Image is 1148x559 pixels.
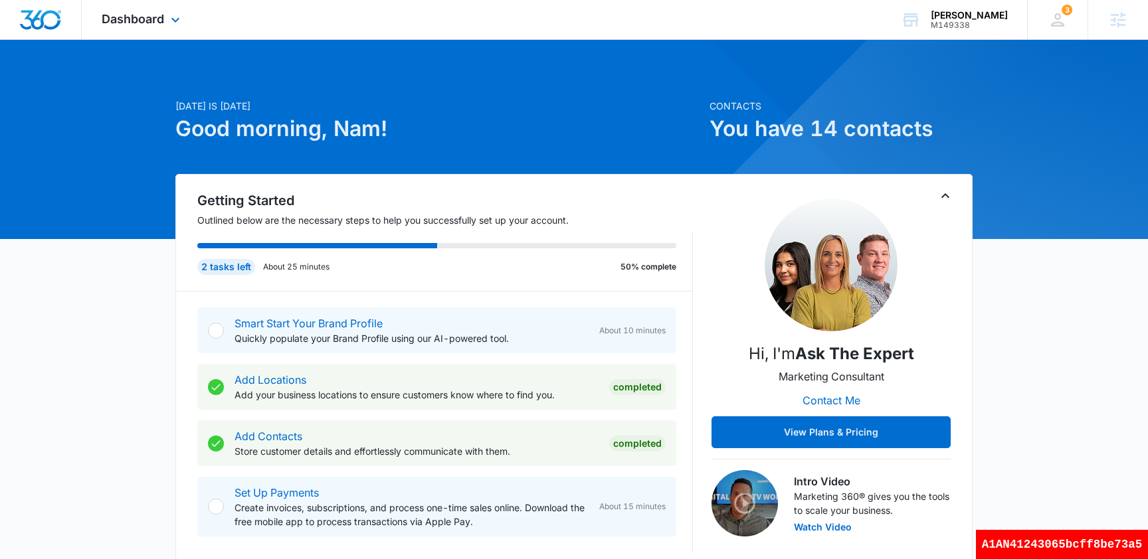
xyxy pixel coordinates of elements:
[1062,5,1072,15] div: notifications count
[235,373,306,386] a: Add Locations
[795,344,914,363] strong: Ask the Expert
[779,368,884,384] p: Marketing Consultant
[931,21,1008,30] div: account id
[235,486,319,499] a: Set Up Payments
[599,501,666,513] span: About 15 minutes
[931,10,1008,21] div: account name
[710,99,973,113] p: Contacts
[235,331,589,345] p: Quickly populate your Brand Profile using our AI-powered tool.
[976,530,1148,559] div: A1AN41243065bcff8be73a5
[197,213,693,227] p: Outlined below are the necessary steps to help you successfully set up your account.
[235,430,302,443] a: Add Contacts
[197,191,693,210] h2: Getting Started
[710,113,973,145] h1: You have 14 contacts
[712,416,951,448] button: View Plans & Pricing
[235,388,599,402] p: Add your business locations to ensure customers know where to find you.
[789,384,874,416] button: Contact Me
[175,99,702,113] p: [DATE] is [DATE]
[609,436,666,451] div: Completed
[599,325,666,337] span: About 10 minutes
[175,113,702,145] h1: Good morning, Nam!
[937,188,953,204] button: Toggle Collapse
[712,470,778,536] img: Intro Video
[263,261,330,273] p: About 25 minutes
[794,473,951,489] h3: Intro Video
[749,342,914,366] p: Hi, I'm
[765,199,898,331] img: Ask the Expert
[621,261,676,273] p: 50% complete
[197,259,255,275] div: 2 tasks left
[102,12,164,26] span: Dashboard
[1062,5,1072,15] span: 3
[609,379,666,395] div: Completed
[235,444,599,458] p: Store customer details and effortlessly communicate with them.
[235,501,589,528] p: Create invoices, subscriptions, and process one-time sales online. Download the free mobile app t...
[235,317,383,330] a: Smart Start Your Brand Profile
[794,522,852,532] button: Watch Video
[794,489,951,517] p: Marketing 360® gives you the tools to scale your business.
